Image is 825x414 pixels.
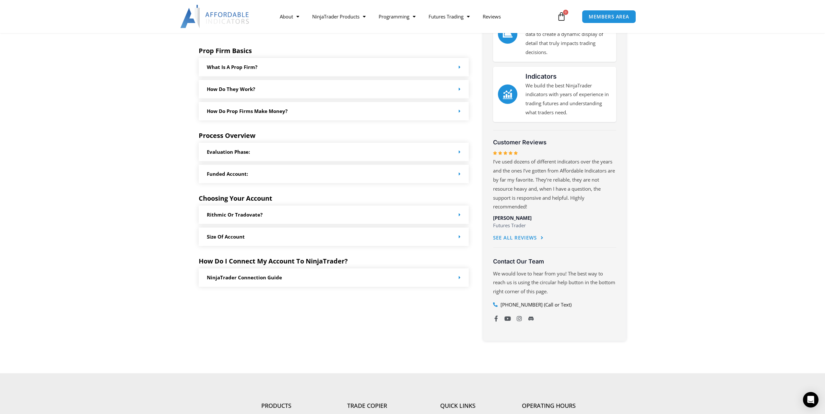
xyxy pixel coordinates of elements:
[422,9,476,24] a: Futures Trading
[199,268,469,287] div: NinjaTrader Connection Guide
[493,139,616,146] h3: Customer Reviews
[493,221,616,230] p: Futures Trader
[180,5,250,28] img: LogoAI | Affordable Indicators – NinjaTrader
[493,231,544,245] a: See All Reviews
[563,10,568,15] span: 0
[207,86,255,92] a: How Do they work?
[207,211,263,218] a: Rithmic or Tradovate?
[207,274,282,281] a: NinjaTrader Connection Guide
[306,9,372,24] a: NinjaTrader Products
[322,402,413,409] h4: Trade Copier
[499,300,572,309] span: [PHONE_NUMBER] (Call or Text)
[525,81,611,117] p: We build the best NinjaTrader indicators with years of experience in trading futures and understa...
[498,84,517,104] a: Indicators
[413,402,503,409] h4: Quick Links
[199,206,469,224] div: Rithmic or Tradovate?
[273,9,306,24] a: About
[493,235,537,240] span: See All Reviews
[199,195,469,202] h5: Choosing Your Account
[547,7,576,26] a: 0
[493,157,616,211] p: I’ve used dozens of different indicators over the years and the ones I’ve gotten from Affordable ...
[582,10,636,23] a: MEMBERS AREA
[493,269,616,297] p: We would love to hear from you! The best way to reach us is using the circular help button in the...
[199,165,469,183] div: Funded Account:
[525,21,611,57] p: The Impact Order Flow analyzes tick data to create a dynamic display of detail that truly impacts...
[207,64,257,70] a: What is a prop firm?
[589,14,629,19] span: MEMBERS AREA
[231,402,322,409] h4: Products
[493,215,532,221] span: [PERSON_NAME]
[199,228,469,246] div: Size of Account
[199,47,469,55] h5: Prop Firm Basics
[503,402,594,409] h4: Operating Hours
[803,392,819,408] div: Open Intercom Messenger
[199,80,469,98] div: How Do they work?
[476,9,507,24] a: Reviews
[199,132,469,140] h5: Process Overview
[525,73,557,80] a: Indicators
[207,108,288,114] a: How do Prop Firms make money?
[498,24,517,44] a: Order Flow
[199,102,469,120] div: How do Prop Firms make money?
[207,171,248,177] a: Funded Account:
[199,143,469,161] div: Evaluation Phase:
[199,257,469,265] h5: How Do I Connect My Account To NinjaTrader?
[199,27,241,33] a: Connection Guides
[493,258,616,265] h3: Contact Our Team
[199,58,469,76] div: What is a prop firm?
[273,9,555,24] nav: Menu
[372,9,422,24] a: Programming
[207,149,250,155] a: Evaluation Phase:
[207,233,245,240] a: Size of Account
